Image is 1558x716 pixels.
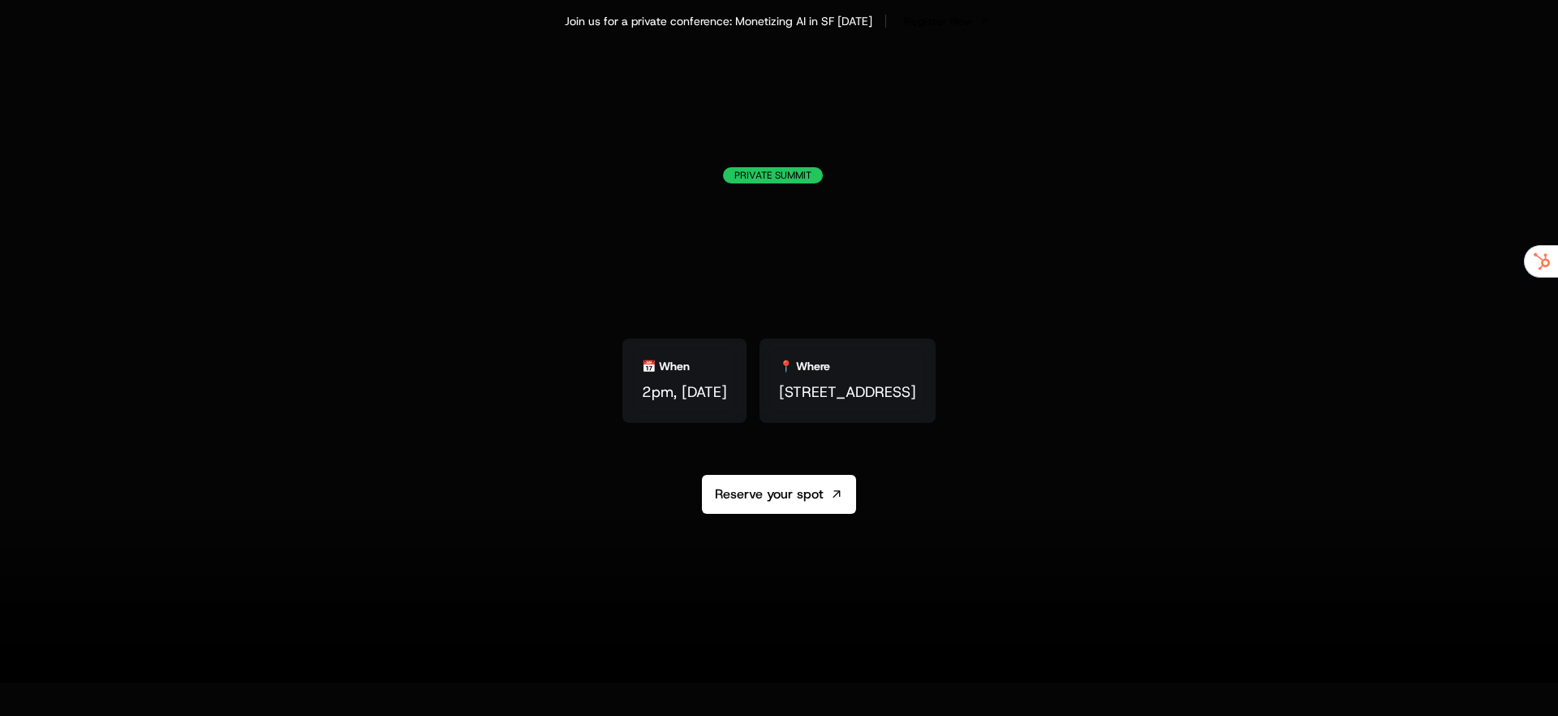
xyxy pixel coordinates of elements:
a: Reserve your spot [702,475,856,514]
a: [object Object] [899,10,994,32]
div: Join us for a private conference: Monetizing AI in SF [DATE] [565,13,872,29]
div: 📅 When [642,358,690,374]
span: Register Now [904,13,973,29]
div: Private Summit [723,167,823,183]
span: [STREET_ADDRESS] [779,381,916,403]
span: 2pm, [DATE] [642,381,727,403]
div: 📍 Where [779,358,830,374]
